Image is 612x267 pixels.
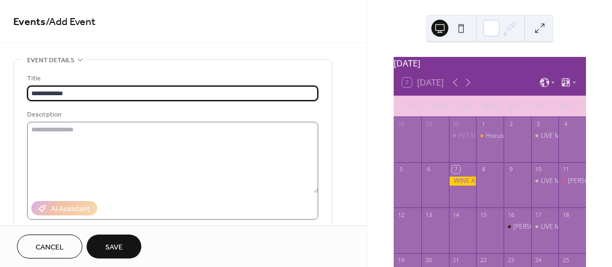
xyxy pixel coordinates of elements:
[531,131,559,140] div: LIVE MUSIC
[27,73,316,84] div: Title
[87,235,141,258] button: Save
[449,177,477,186] div: WINE AND BOOK BOX OF THE MONTH CLUB- tasting and pick up
[541,222,575,231] div: LIVE MUSIC
[17,235,82,258] button: Cancel
[13,12,46,32] a: Events
[507,120,515,128] div: 2
[402,96,427,117] div: Sun
[478,96,503,117] div: Wed
[476,131,504,140] div: Hocus Pocus Party
[528,96,552,117] div: Fri
[562,256,569,264] div: 25
[452,96,477,117] div: Tue
[541,177,575,186] div: LIVE MUSIC
[452,165,460,173] div: 7
[534,165,542,173] div: 10
[541,131,575,140] div: LIVE MUSIC
[503,96,528,117] div: Thu
[424,211,432,219] div: 13
[504,222,531,231] div: JD Laubach- Smoke and Mirrors Author Signing
[397,165,405,173] div: 5
[562,211,569,219] div: 18
[562,165,569,173] div: 11
[479,256,487,264] div: 22
[452,256,460,264] div: 21
[452,211,460,219] div: 14
[552,96,577,117] div: Sat
[46,12,96,32] span: / Add Event
[424,256,432,264] div: 20
[427,96,452,117] div: Mon
[558,177,586,186] div: MAGNOLIA ROSE BIRTHDAY PARTY
[452,120,460,128] div: 30
[479,165,487,173] div: 8
[424,120,432,128] div: 29
[105,242,123,253] span: Save
[36,242,64,253] span: Cancel
[531,222,559,231] div: LIVE MUSIC
[479,120,487,128] div: 1
[458,131,589,140] div: PETALS AND PAGES IN PERSON BOOK CLUB
[397,120,405,128] div: 28
[479,211,487,219] div: 15
[449,131,477,140] div: PETALS AND PAGES IN PERSON BOOK CLUB
[27,109,316,120] div: Description
[507,165,515,173] div: 9
[397,211,405,219] div: 12
[27,55,74,66] span: Event details
[534,120,542,128] div: 3
[424,165,432,173] div: 6
[562,120,569,128] div: 4
[486,131,540,140] div: Hocus Pocus Party
[507,256,515,264] div: 23
[397,256,405,264] div: 19
[507,211,515,219] div: 16
[394,57,586,70] div: [DATE]
[531,177,559,186] div: LIVE MUSIC
[534,256,542,264] div: 24
[534,211,542,219] div: 17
